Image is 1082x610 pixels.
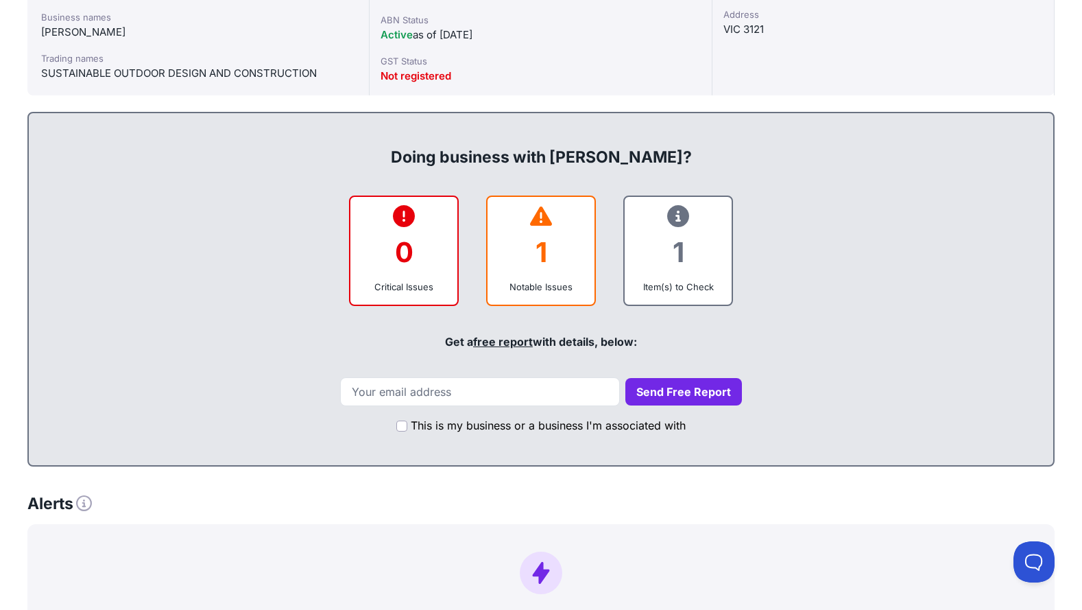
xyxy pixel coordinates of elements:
[636,280,721,294] div: Item(s) to Check
[445,335,637,349] span: Get a with details, below:
[381,54,700,68] div: GST Status
[411,417,686,434] label: This is my business or a business I'm associated with
[381,69,451,82] span: Not registered
[1013,541,1055,583] iframe: Toggle Customer Support
[498,280,584,294] div: Notable Issues
[381,28,413,41] span: Active
[41,65,355,82] div: SUSTAINABLE OUTDOOR DESIGN AND CONSTRUCTION
[473,335,533,349] a: free report
[27,494,92,514] h3: Alerts
[43,124,1039,168] div: Doing business with [PERSON_NAME]?
[381,27,700,43] div: as of [DATE]
[723,21,1043,38] div: VIC 3121
[361,280,446,294] div: Critical Issues
[41,24,355,40] div: [PERSON_NAME]
[361,224,446,280] div: 0
[498,224,584,280] div: 1
[723,8,1043,21] div: Address
[636,224,721,280] div: 1
[625,378,742,406] button: Send Free Report
[41,10,355,24] div: Business names
[41,51,355,65] div: Trading names
[340,377,620,406] input: Your email address
[381,13,700,27] div: ABN Status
